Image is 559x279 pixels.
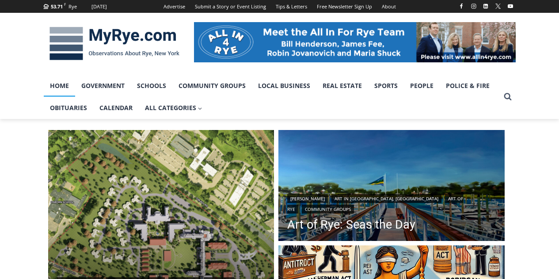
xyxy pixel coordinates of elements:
a: Art in [GEOGRAPHIC_DATA], [GEOGRAPHIC_DATA] [331,194,441,203]
a: YouTube [505,1,516,11]
a: Read More Art of Rye: Seas the Day [278,130,505,243]
a: People [404,75,440,97]
a: All Categories [139,97,209,119]
img: [PHOTO: Seas the Day - Shenorock Shore Club Marina, Rye 36” X 48” Oil on canvas, Commissioned & E... [278,130,505,243]
a: Real Estate [316,75,368,97]
a: Calendar [93,97,139,119]
a: Police & Fire [440,75,496,97]
a: Community Groups [172,75,252,97]
a: Linkedin [480,1,491,11]
a: Local Business [252,75,316,97]
a: Sports [368,75,404,97]
div: [DATE] [91,3,107,11]
a: Instagram [468,1,479,11]
a: Home [44,75,75,97]
a: Art of Rye: Seas the Day [287,218,496,231]
a: Obituaries [44,97,93,119]
div: Rye [68,3,77,11]
div: | | | [287,192,496,214]
a: Facebook [456,1,467,11]
img: All in for Rye [194,22,516,62]
a: Government [75,75,131,97]
span: 53.71 [51,3,63,10]
a: [PERSON_NAME] [287,194,328,203]
span: F [64,2,66,7]
nav: Primary Navigation [44,75,500,119]
button: View Search Form [500,89,516,105]
a: Schools [131,75,172,97]
a: X [493,1,503,11]
span: All Categories [145,103,202,113]
a: Community Groups [302,205,354,214]
img: MyRye.com [44,21,185,67]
